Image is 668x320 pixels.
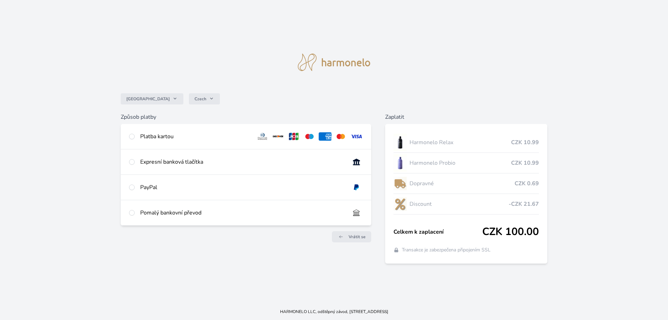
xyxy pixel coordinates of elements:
button: [GEOGRAPHIC_DATA] [121,93,183,104]
img: CLEAN_RELAX_se_stinem_x-lo.jpg [393,134,407,151]
img: onlineBanking_CZ.svg [350,158,363,166]
img: discover.svg [272,132,285,141]
span: Discount [409,200,509,208]
img: maestro.svg [303,132,316,141]
span: CZK 10.99 [511,138,539,147]
img: diners.svg [256,132,269,141]
h6: Zaplatit [385,113,548,121]
img: amex.svg [319,132,332,141]
div: Platba kartou [140,132,251,141]
span: Czech [194,96,206,102]
span: Vrátit se [349,234,366,240]
div: PayPal [140,183,344,192]
div: Pomalý bankovní převod [140,209,344,217]
h6: Způsob platby [121,113,371,121]
div: Expresní banková tlačítka [140,158,344,166]
span: Celkem k zaplacení [393,228,483,236]
img: visa.svg [350,132,363,141]
button: Czech [189,93,220,104]
img: mc.svg [334,132,347,141]
img: delivery-lo.png [393,175,407,192]
img: paypal.svg [350,183,363,192]
img: logo.svg [298,54,370,71]
span: -CZK 21.67 [509,200,539,208]
span: Transakce je zabezpečena připojením SSL [402,247,491,253]
img: CLEAN_PROBIO_se_stinem_x-lo.jpg [393,154,407,172]
img: bankTransfer_IBAN.svg [350,209,363,217]
span: [GEOGRAPHIC_DATA] [126,96,170,102]
span: Dopravné [409,179,515,188]
img: discount-lo.png [393,195,407,213]
a: Vrátit se [332,231,371,242]
span: CZK 0.69 [515,179,539,188]
span: Harmonelo Relax [409,138,511,147]
span: CZK 10.99 [511,159,539,167]
span: CZK 100.00 [482,226,539,238]
span: Harmonelo Probio [409,159,511,167]
img: jcb.svg [287,132,300,141]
